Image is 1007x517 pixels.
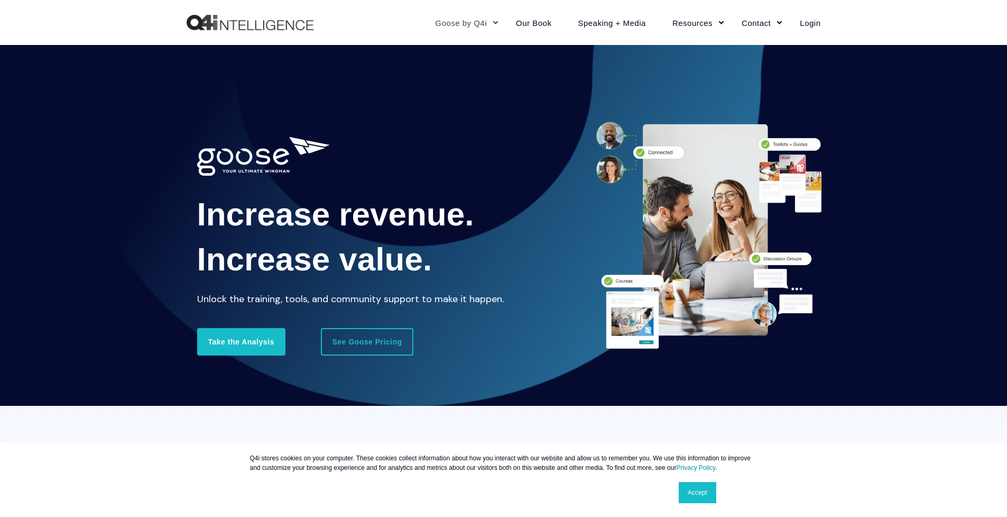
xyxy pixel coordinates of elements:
p: Q4i stores cookies on your computer. These cookies collect information about how you interact wit... [250,453,757,473]
a: Accept [679,482,716,503]
a: Back to Home [187,15,313,31]
img: 01882-Goose-Q4i-Logo-wTag-WH [197,137,329,176]
img: Goose Product Page Header graphic [576,108,831,364]
span: Unlock the training, tools, and community support to make it happen. [197,293,504,305]
img: Q4intelligence, LLC logo [187,15,313,31]
span: Increase revenue. Increase value. [197,196,474,277]
a: Privacy Policy [676,464,715,471]
a: See Goose Pricing [321,328,413,356]
a: Take the Analysis [197,328,285,356]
